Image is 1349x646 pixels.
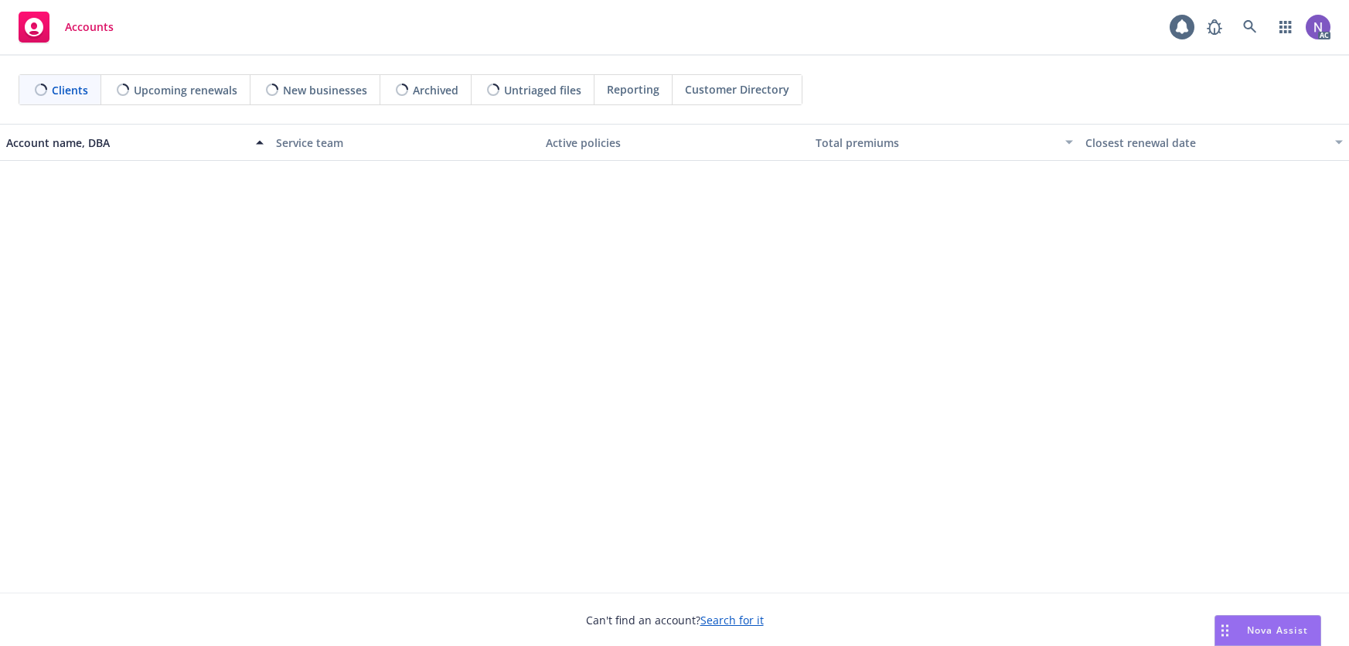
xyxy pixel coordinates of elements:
div: Active policies [546,135,803,151]
a: Search for it [700,613,764,627]
div: Service team [276,135,533,151]
img: photo [1306,15,1330,39]
button: Active policies [540,124,809,161]
div: Account name, DBA [6,135,247,151]
button: Closest renewal date [1079,124,1349,161]
button: Service team [270,124,540,161]
span: Archived [413,82,458,98]
div: Drag to move [1215,616,1235,645]
span: New businesses [283,82,367,98]
span: Untriaged files [504,82,581,98]
div: Total premiums [816,135,1056,151]
a: Search [1235,12,1266,43]
span: Accounts [65,21,114,33]
span: Nova Assist [1247,624,1308,637]
div: Closest renewal date [1085,135,1326,151]
a: Switch app [1270,12,1301,43]
span: Upcoming renewals [134,82,237,98]
span: Customer Directory [685,81,789,97]
a: Report a Bug [1199,12,1230,43]
span: Reporting [607,81,659,97]
span: Clients [52,82,88,98]
button: Total premiums [809,124,1079,161]
button: Nova Assist [1214,615,1321,646]
span: Can't find an account? [586,612,764,628]
a: Accounts [12,5,120,49]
